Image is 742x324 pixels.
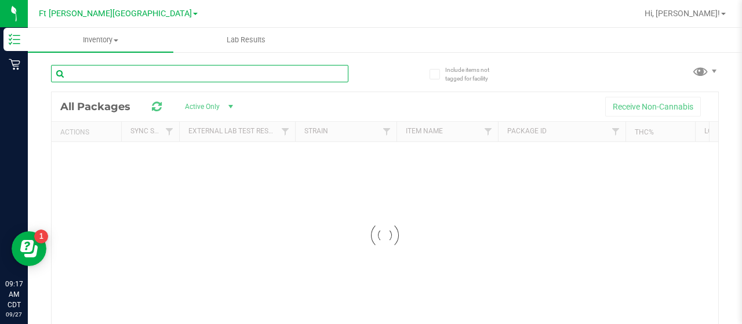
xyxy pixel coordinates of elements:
[5,279,23,310] p: 09:17 AM CDT
[39,9,192,19] span: Ft [PERSON_NAME][GEOGRAPHIC_DATA]
[9,59,20,70] inline-svg: Retail
[9,34,20,45] inline-svg: Inventory
[445,65,503,83] span: Include items not tagged for facility
[28,28,173,52] a: Inventory
[51,65,348,82] input: Search Package ID, Item Name, SKU, Lot or Part Number...
[211,35,281,45] span: Lab Results
[12,231,46,266] iframe: Resource center
[34,230,48,243] iframe: Resource center unread badge
[173,28,319,52] a: Lab Results
[645,9,720,18] span: Hi, [PERSON_NAME]!
[28,35,173,45] span: Inventory
[5,310,23,319] p: 09/27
